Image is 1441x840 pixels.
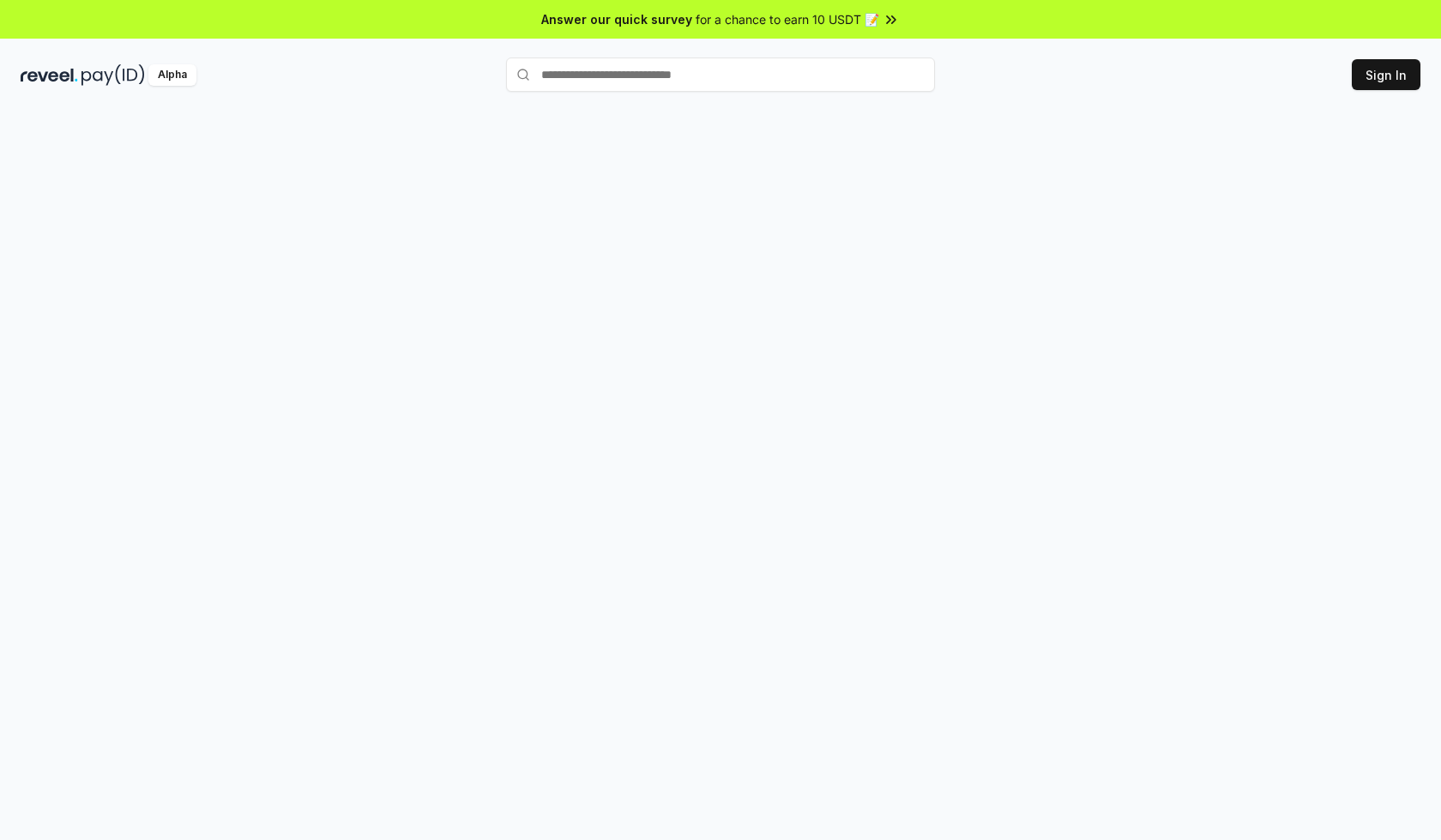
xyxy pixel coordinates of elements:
[148,64,196,86] div: Alpha
[696,10,879,28] span: for a chance to earn 10 USDT 📝
[81,64,145,86] img: pay_id
[541,10,692,28] span: Answer our quick survey
[21,64,78,86] img: reveel_dark
[1352,59,1420,90] button: Sign In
